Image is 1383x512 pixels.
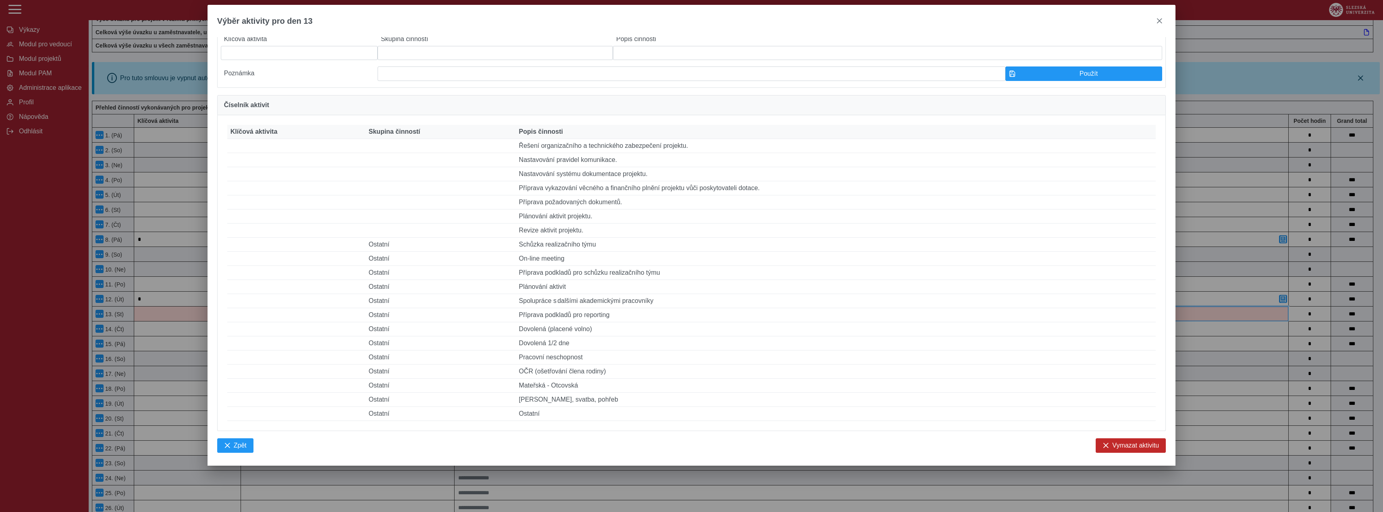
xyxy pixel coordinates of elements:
[516,379,1156,393] td: Mateřská - Otcovská
[217,13,1166,88] div: Prosím vyberte aktivitu z číselníku aktivit. V případě potřeby můžete provést ruční zadání.
[1096,438,1166,453] button: Vymazat aktivitu
[365,365,516,379] td: Ostatní
[365,294,516,308] td: Ostatní
[516,393,1156,407] td: [PERSON_NAME], svatba, pohřeb
[516,350,1156,365] td: Pracovní neschopnost
[365,379,516,393] td: Ostatní
[365,308,516,322] td: Ostatní
[516,252,1156,266] td: On-line meeting
[230,128,278,135] span: Klíčová aktivita
[365,350,516,365] td: Ostatní
[224,102,269,108] span: Číselník aktivit
[613,32,1162,46] label: Popis činnosti
[516,195,1156,209] td: Příprava požadovaných dokumentů.
[365,238,516,252] td: Ostatní
[221,32,378,46] label: Klíčová aktivita
[234,442,247,449] span: Zpět
[378,32,613,46] label: Skupina činností
[516,167,1156,181] td: Nastavování systému dokumentace projektu.
[516,266,1156,280] td: Příprava podkladů pro schůzku realizačního týmu
[516,407,1156,421] td: Ostatní
[516,280,1156,294] td: Plánování aktivit
[516,322,1156,336] td: Dovolená (placené volno)
[365,336,516,350] td: Ostatní
[516,294,1156,308] td: Spolupráce s dalšími akademickými pracovníky
[217,438,253,453] button: Zpět
[1112,442,1159,449] span: Vymazat aktivitu
[365,280,516,294] td: Ostatní
[516,336,1156,350] td: Dovolená 1/2 dne
[516,224,1156,238] td: Revize aktivit projektu.
[1019,70,1159,77] span: Použít
[516,308,1156,322] td: Příprava podkladů pro reporting
[365,266,516,280] td: Ostatní
[516,153,1156,167] td: Nastavování pravidel komunikace.
[369,128,420,135] span: Skupina činností
[1005,66,1162,81] button: Použít
[365,407,516,421] td: Ostatní
[365,322,516,336] td: Ostatní
[1153,15,1166,27] button: close
[221,66,378,81] label: Poznámka
[365,252,516,266] td: Ostatní
[519,128,563,135] span: Popis činnosti
[516,181,1156,195] td: Příprava vykazování věcného a finančního plnění projektu vůči poskytovateli dotace.
[516,209,1156,224] td: Plánování aktivit projektu.
[217,17,313,26] span: Výběr aktivity pro den 13
[516,238,1156,252] td: Schůzka realizačního týmu
[365,393,516,407] td: Ostatní
[516,365,1156,379] td: OČR (ošetřování člena rodiny)
[516,139,1156,153] td: Řešení organizačního a technického zabezpečení projektu.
